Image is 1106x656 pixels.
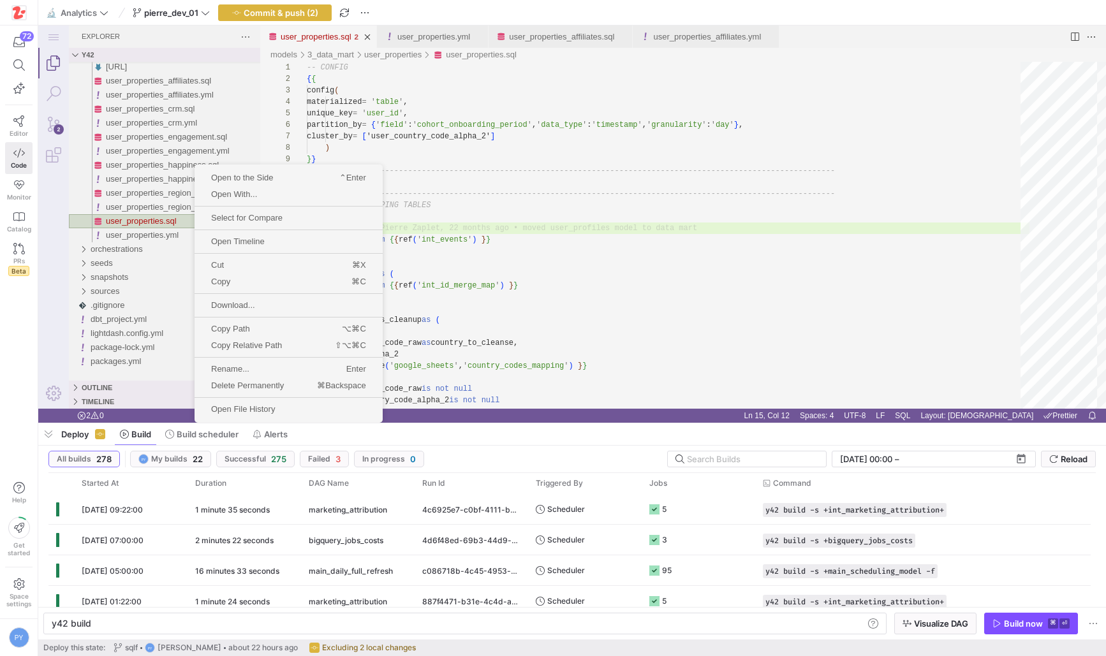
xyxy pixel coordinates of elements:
span: Space settings [6,592,31,608]
span: Cut [156,235,234,244]
div: PY [145,643,155,653]
button: Getstarted [5,512,33,562]
span: – [895,454,899,464]
span: 0 [410,454,416,464]
span: Scheduler [547,555,585,585]
span: about 22 hours ago [228,643,298,652]
span: Analytics [61,8,97,18]
div: 72 [20,31,34,41]
span: Duration [195,479,226,488]
span: ⌘C [238,252,344,260]
span: Excluding 2 local changes [322,643,416,652]
span: [PERSON_NAME] [158,643,221,652]
span: Jobs [649,479,667,488]
span: Open to the Side [156,148,263,156]
div: 95 [662,555,672,585]
span: Commit & push (2) [244,8,318,18]
img: https://storage.googleapis.com/y42-prod-data-exchange/images/h4OkG5kwhGXbZ2sFpobXAPbjBGJTZTGe3yEd... [13,6,26,19]
span: Enter [249,339,344,347]
button: Successful275 [216,451,295,467]
kbd: ⌘ [1048,618,1058,629]
span: y42 build -s +int_marketing_attribution+ [765,506,944,514]
button: Visualize DAG [894,613,977,634]
span: Catalog [7,225,31,233]
span: All builds [57,455,91,463]
div: 4c6925e7-c0bf-4111-b27c-0273e25648ad [415,494,528,524]
a: PRsBeta [5,238,33,281]
span: marketing_attribution [309,495,387,525]
div: PY [9,627,29,648]
a: Editor [5,110,33,142]
span: Visualize DAG [914,618,968,629]
span: Build [131,429,151,439]
span: [DATE] 01:22:00 [82,597,142,606]
button: Build [114,423,157,445]
button: Help [5,476,33,509]
button: In progress0 [354,451,424,467]
span: y42 build [52,618,91,629]
a: Monitor [5,174,33,206]
span: Scheduler [547,494,585,524]
y42-duration: 1 minute 24 seconds [195,597,270,606]
input: Start datetime [840,454,892,464]
span: Scheduler [547,525,585,555]
y42-duration: 2 minutes 22 seconds [195,536,274,545]
span: Reload [1061,454,1088,464]
span: [DATE] 05:00:00 [82,566,144,576]
a: https://storage.googleapis.com/y42-prod-data-exchange/images/h4OkG5kwhGXbZ2sFpobXAPbjBGJTZTGe3yEd... [5,2,33,24]
span: sqlf [125,643,138,652]
span: Open With... [156,164,344,173]
span: 275 [271,454,286,464]
button: 🔬Analytics [43,4,112,21]
input: End datetime [902,454,985,464]
a: Catalog [5,206,33,238]
span: 278 [96,454,112,464]
span: y42 build -s +int_marketing_attribution+ [765,597,944,606]
input: Search Builds [687,454,816,464]
span: Beta [8,266,29,276]
y42-duration: 16 minutes 33 seconds [195,566,279,576]
div: 4d6f48ed-69b3-44d9-ae12-871e70bb8747 [415,525,528,555]
div: 3 [662,525,667,555]
div: PY [138,454,149,464]
span: Get started [8,541,30,557]
span: Help [11,496,27,504]
span: pierre_dev_01 [144,8,198,18]
span: ⌃Enter [263,148,344,156]
span: Failed [308,455,330,463]
span: Command [773,479,811,488]
span: Open File History [156,379,344,388]
button: PYMy builds22 [130,451,211,467]
button: Alerts [247,423,293,445]
button: Reload [1041,451,1096,467]
span: y42 build -s +bigquery_jobs_costs [765,536,913,545]
span: Build scheduler [177,429,239,439]
button: Failed3 [300,451,349,467]
button: Build now⌘⏎ [984,613,1078,634]
button: pierre_dev_01 [129,4,213,21]
a: Spacesettings [5,572,33,613]
span: ⌘X [234,235,344,244]
span: Delete Permanently [156,356,262,364]
span: Scheduler [547,586,585,616]
span: DAG Name [309,479,349,488]
button: All builds278 [48,451,120,467]
span: ⇧⌥⌘C [267,316,344,324]
span: [DATE] 09:22:00 [82,505,143,514]
span: Successful [225,455,266,463]
button: 72 [5,31,33,54]
kbd: ⏎ [1059,618,1070,629]
span: Copy Path [156,299,248,307]
span: ⌘Backspace [262,356,344,364]
button: PY [5,624,33,651]
span: y42 build -s +main_scheduling_model -f [765,567,935,576]
span: Select for Compare [156,188,344,196]
span: marketing_attribution [309,587,387,616]
span: Copy Relative Path [156,316,267,324]
span: Editor [10,129,28,137]
span: main_daily_full_refresh [309,556,393,586]
div: 5 [662,586,667,616]
div: c086718b-4c45-4953-a629-169098da3ba5 [415,555,528,585]
span: 22 [193,454,203,464]
a: Code [5,142,33,174]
